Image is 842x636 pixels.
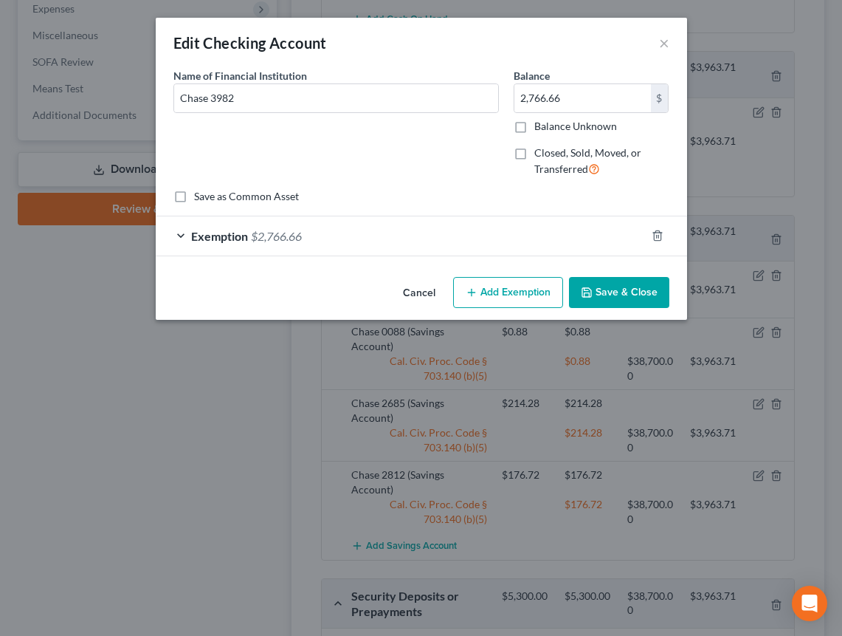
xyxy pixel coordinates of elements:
[534,146,641,175] span: Closed, Sold, Moved, or Transferred
[453,277,563,308] button: Add Exemption
[792,586,827,621] div: Open Intercom Messenger
[173,69,307,82] span: Name of Financial Institution
[659,34,669,52] button: ×
[534,119,617,134] label: Balance Unknown
[174,84,498,112] input: Enter name...
[251,229,302,243] span: $2,766.66
[569,277,669,308] button: Save & Close
[651,84,669,112] div: $
[391,278,447,308] button: Cancel
[194,189,299,204] label: Save as Common Asset
[514,84,651,112] input: 0.00
[173,33,327,53] div: Edit Checking Account
[191,229,248,243] span: Exemption
[514,68,550,83] label: Balance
